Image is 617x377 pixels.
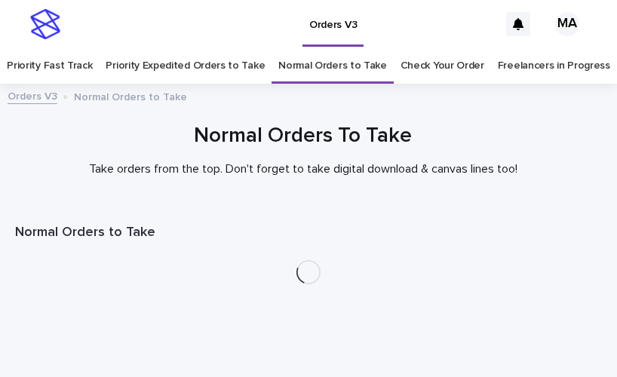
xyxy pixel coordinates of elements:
[401,48,484,84] a: Check Your Order
[7,48,92,84] a: Priority Fast Track
[106,48,265,84] a: Priority Expedited Orders to Take
[498,48,610,84] a: Freelancers in Progress
[8,87,57,104] a: Orders V3
[74,87,187,104] p: Normal Orders to Take
[15,122,591,150] h1: Normal Orders To Take
[15,162,591,176] p: Take orders from the top. Don't forget to take digital download & canvas lines too!
[278,48,387,84] a: Normal Orders to Take
[15,224,602,242] h1: Normal Orders to Take
[30,9,60,39] img: stacker-logo-s-only.png
[555,12,579,36] div: MA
